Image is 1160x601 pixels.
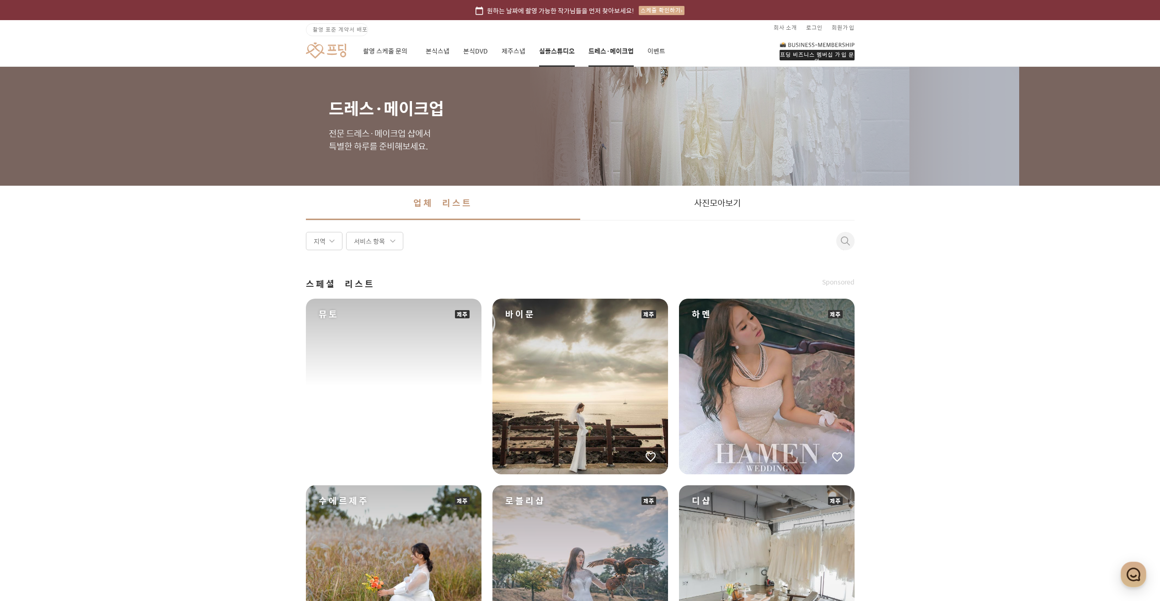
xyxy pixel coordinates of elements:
div: 프딩 비즈니스 멤버십 가입 문의 [780,50,855,60]
span: Sponsored [822,278,855,287]
a: 촬영 스케줄 문의 [363,36,412,67]
a: 대화 [60,290,118,313]
a: 업체 리스트 [306,186,580,220]
div: 지역 [306,232,342,250]
span: 촬영 표준 계약서 배포 [313,25,368,33]
div: 서비스 항목 [346,232,403,250]
a: 본식스냅 [426,36,449,67]
a: 심플스튜디오 [539,36,575,67]
a: 프딩 비즈니스 멤버십 가입 문의 [780,41,855,60]
button: 취소 [836,236,847,255]
div: 제주 [455,497,470,505]
a: 회원가입 [832,20,855,35]
a: 드레스·메이크업 [588,36,634,67]
span: 스페셜 리스트 [306,278,375,290]
span: 하멘 [692,308,712,321]
h1: 드레스·메이크업 [329,67,832,116]
a: 홈 [3,290,60,313]
div: 제주 [641,310,656,318]
div: 스케줄 확인하기 [639,6,684,15]
a: 뮤토 제주 [306,299,481,474]
a: 하멘 제주 [679,299,855,474]
a: 회사 소개 [774,20,797,35]
a: 본식DVD [463,36,488,67]
div: 제주 [828,310,843,318]
span: 홈 [29,304,34,311]
div: 제주 [828,497,843,505]
span: 원하는 날짜에 촬영 가능한 작가님들을 먼저 찾아보세요! [487,5,634,16]
p: 전문 드레스·메이크업 샵에서 특별한 하루를 준비해보세요. [329,127,832,153]
a: 설정 [118,290,176,313]
span: 뮤토 [319,308,339,321]
a: 이벤트 [647,36,665,67]
a: 제주스냅 [502,36,525,67]
div: 제주 [641,497,656,505]
span: 바이문 [505,308,535,321]
a: 바이문 제주 [492,299,668,474]
span: 수에르제주 [319,494,369,507]
a: 로그인 [806,20,823,35]
div: 제주 [455,310,470,318]
span: 대화 [84,304,95,311]
span: 디샵 [692,494,712,507]
a: 사진모아보기 [580,186,855,220]
span: 설정 [141,304,152,311]
span: 로블리샵 [505,494,545,507]
a: 촬영 표준 계약서 배포 [306,23,368,36]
